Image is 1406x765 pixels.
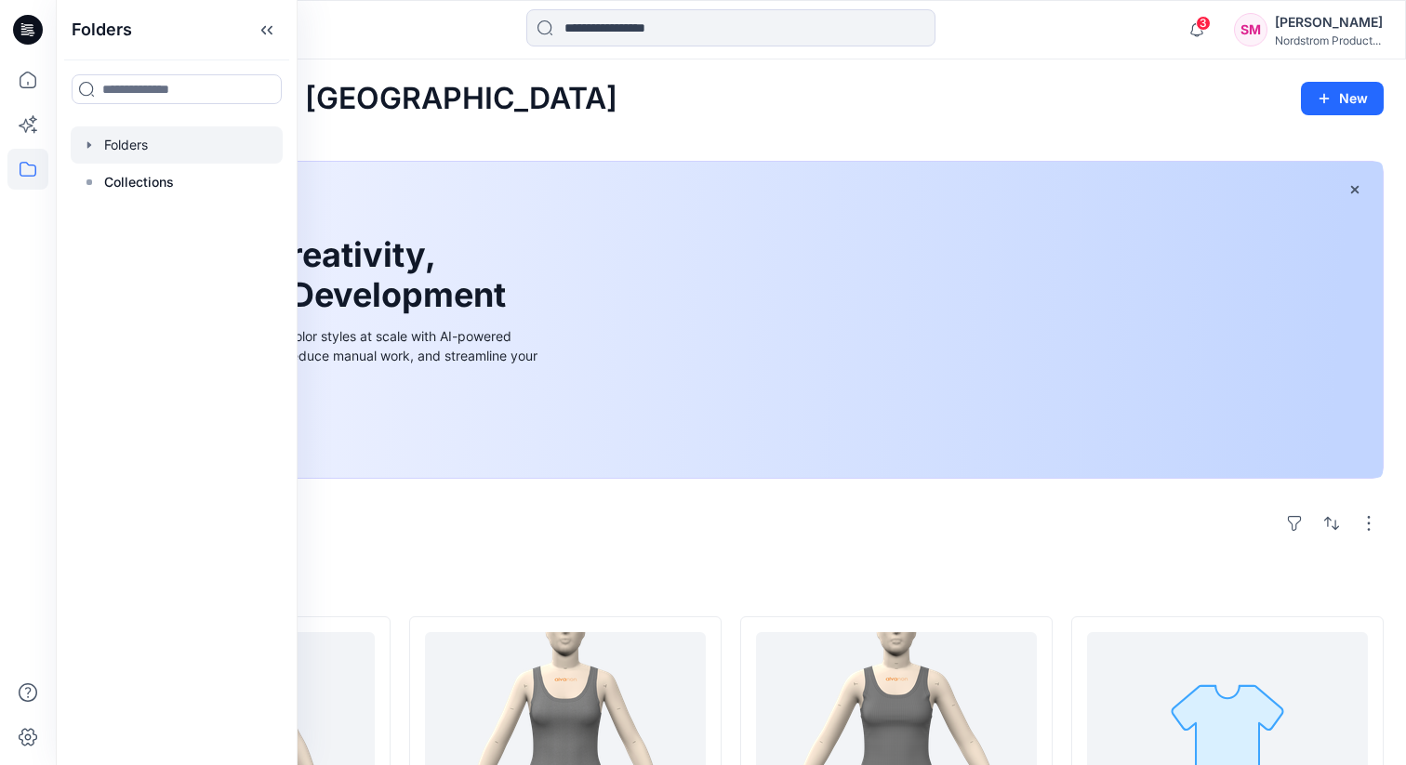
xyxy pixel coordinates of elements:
h2: Welcome back, [GEOGRAPHIC_DATA] [78,82,617,116]
div: SM [1234,13,1267,46]
div: Explore ideas faster and recolor styles at scale with AI-powered tools that boost creativity, red... [124,326,542,385]
button: New [1301,82,1384,115]
p: Collections [104,171,174,193]
h4: Styles [78,575,1384,598]
div: Nordstrom Product... [1275,33,1383,47]
h1: Unleash Creativity, Speed Up Development [124,235,514,315]
div: [PERSON_NAME] [1275,11,1383,33]
span: 3 [1196,16,1211,31]
a: Discover more [124,407,542,444]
